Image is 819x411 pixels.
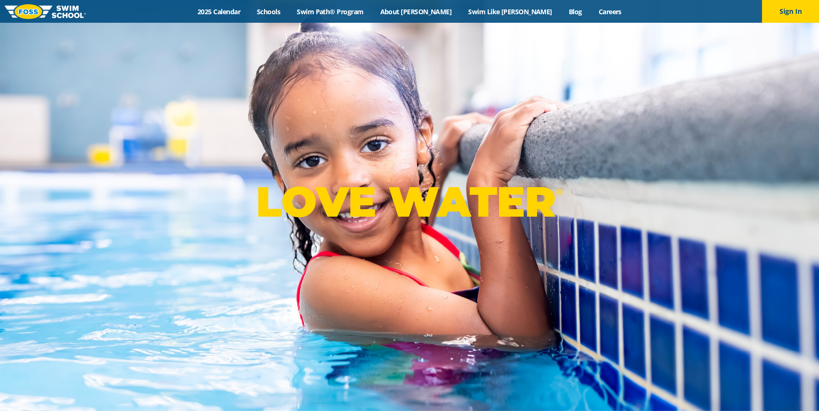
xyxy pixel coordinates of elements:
[555,186,563,198] sup: ®
[560,7,590,16] a: Blog
[5,4,86,19] img: FOSS Swim School Logo
[189,7,249,16] a: 2025 Calendar
[372,7,460,16] a: About [PERSON_NAME]
[256,176,563,227] p: LOVE WATER
[460,7,561,16] a: Swim Like [PERSON_NAME]
[289,7,372,16] a: Swim Path® Program
[590,7,630,16] a: Careers
[249,7,289,16] a: Schools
